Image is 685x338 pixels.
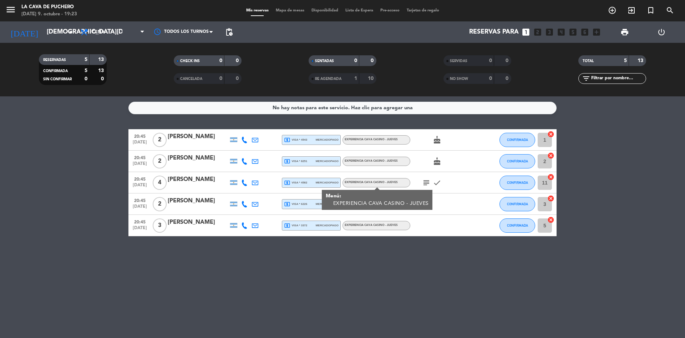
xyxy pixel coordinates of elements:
button: menu [5,4,16,17]
span: visa * 6226 [284,201,307,207]
strong: 0 [506,58,510,63]
span: visa * 4543 [284,137,307,143]
div: [PERSON_NAME] [168,132,228,141]
div: [PERSON_NAME] [168,218,228,227]
span: SIN CONFIRMAR [43,77,72,81]
i: filter_list [582,74,590,83]
strong: 0 [236,58,240,63]
strong: 0 [219,58,222,63]
i: looks_5 [568,27,578,37]
i: search [666,6,674,15]
i: exit_to_app [627,6,636,15]
span: Lista de Espera [342,9,377,12]
i: cancel [547,173,554,181]
i: cancel [547,216,554,223]
span: 20:45 [131,132,149,140]
i: looks_6 [580,27,589,37]
i: cake [433,136,441,144]
span: SERVIDAS [450,59,467,63]
span: visa * 3372 [284,222,307,229]
span: Pre-acceso [377,9,403,12]
strong: 1 [354,76,357,81]
i: add_circle_outline [608,6,616,15]
span: mercadopago [316,137,339,142]
span: 20:45 [131,175,149,183]
i: local_atm [284,180,290,186]
span: mercadopago [316,180,339,185]
button: CONFIRMADA [499,218,535,233]
button: CONFIRMADA [499,154,535,168]
i: subject [422,178,431,187]
span: CONFIRMADA [43,69,68,73]
strong: 0 [489,76,492,81]
span: Tarjetas de regalo [403,9,443,12]
span: Reservas para [469,29,519,36]
div: LOG OUT [643,21,680,43]
i: cancel [547,131,554,138]
strong: 0 [219,76,222,81]
span: 3 [153,218,167,233]
span: SENTADAS [315,59,334,63]
div: La Cava de Puchero [21,4,77,11]
span: mercadopago [316,159,339,163]
span: Mis reservas [243,9,272,12]
strong: 0 [85,76,87,81]
strong: 0 [506,76,510,81]
span: 2 [153,154,167,168]
i: cake [433,157,441,166]
i: add_box [592,27,601,37]
button: CONFIRMADA [499,176,535,190]
button: CONFIRMADA [499,197,535,211]
strong: 13 [98,57,105,62]
span: CONFIRMADA [507,159,528,163]
span: [DATE] [131,226,149,234]
span: 20:45 [131,217,149,226]
span: pending_actions [225,28,233,36]
span: CONFIRMADA [507,223,528,227]
i: local_atm [284,158,290,165]
span: visa * 8251 [284,158,307,165]
i: looks_one [521,27,531,37]
span: EXPERIENCIA CAVA CASINO - JUEVES [345,138,398,141]
i: power_settings_new [657,28,666,36]
span: 20:45 [131,153,149,161]
div: [DATE] 9. octubre - 19:23 [21,11,77,18]
span: EXPERIENCIA CAVA CASINO - JUEVES [345,160,398,162]
i: cancel [547,152,554,159]
span: 2 [153,133,167,147]
i: turned_in_not [646,6,655,15]
i: looks_two [533,27,542,37]
strong: 5 [85,68,87,73]
span: [DATE] [131,140,149,148]
span: CONFIRMADA [507,138,528,142]
span: NO SHOW [450,77,468,81]
input: Filtrar por nombre... [590,75,646,82]
strong: 0 [489,58,492,63]
strong: 0 [101,76,105,81]
span: EXPERIENCIA CAVA CASINO - JUEVES [345,181,398,184]
i: cancel [547,195,554,202]
i: local_atm [284,137,290,143]
span: CANCELADA [180,77,202,81]
span: [DATE] [131,161,149,170]
div: EXPERIENCIA CAVA CASINO - JUEVES [333,200,429,207]
i: looks_3 [545,27,554,37]
strong: 5 [85,57,87,62]
button: CONFIRMADA [499,133,535,147]
span: EXPERIENCIA CAVA CASINO - JUEVES [345,224,398,227]
strong: 10 [368,76,375,81]
span: [DATE] [131,183,149,191]
strong: 13 [98,68,105,73]
strong: 13 [638,58,645,63]
span: CONFIRMADA [507,202,528,206]
strong: 0 [236,76,240,81]
span: TOTAL [583,59,594,63]
i: arrow_drop_down [66,28,75,36]
div: [PERSON_NAME] [168,153,228,163]
span: CHECK INS [180,59,200,63]
span: visa * 4582 [284,180,307,186]
i: looks_4 [557,27,566,37]
div: [PERSON_NAME] [168,196,228,206]
span: Cena [92,30,105,35]
strong: 0 [371,58,375,63]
